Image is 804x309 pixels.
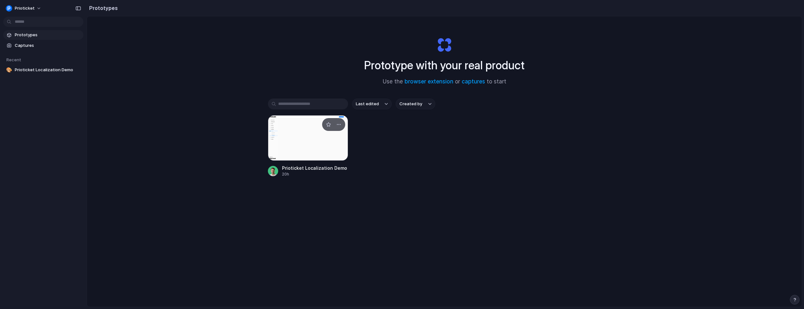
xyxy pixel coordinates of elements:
[15,67,81,73] span: Prioticket Localization Demo
[352,99,392,109] button: Last edited
[356,101,379,107] span: Last edited
[6,67,12,73] div: 🎨
[3,3,45,13] button: Prioticket
[396,99,435,109] button: Created by
[405,78,453,85] a: browser extension
[383,78,506,86] span: Use the or to start
[462,78,485,85] a: captures
[399,101,422,107] span: Created by
[3,65,83,75] a: 🎨Prioticket Localization Demo
[268,115,348,177] a: Prioticket Localization DemoPrioticket Localization Demo20h
[87,4,118,12] h2: Prototypes
[15,42,81,49] span: Captures
[364,57,525,74] h1: Prototype with your real product
[15,5,35,12] span: Prioticket
[282,171,347,177] div: 20h
[3,41,83,50] a: Captures
[3,30,83,40] a: Prototypes
[6,57,21,62] span: Recent
[15,32,81,38] span: Prototypes
[282,165,347,171] div: Prioticket Localization Demo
